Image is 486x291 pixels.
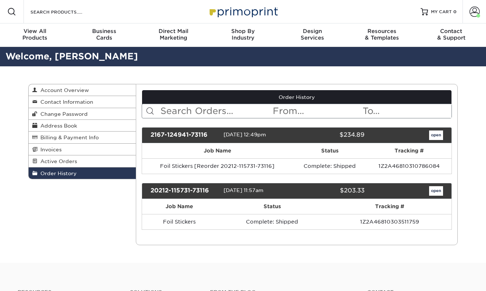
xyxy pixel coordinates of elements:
a: Resources& Templates [347,23,417,47]
span: MY CART [431,9,452,15]
span: [DATE] 12:49pm [224,132,266,137]
th: Job Name [142,143,293,158]
input: SEARCH PRODUCTS..... [30,7,101,16]
span: Account Overview [37,87,89,93]
span: Shop By [208,28,278,34]
div: $203.33 [291,186,370,196]
div: Industry [208,28,278,41]
span: Active Orders [37,158,77,164]
span: Change Password [37,111,88,117]
td: Complete: Shipped [217,214,327,229]
a: BusinessCards [69,23,139,47]
th: Tracking # [327,199,451,214]
th: Job Name [142,199,217,214]
a: Contact Information [29,96,136,108]
td: Foil Stickers [Reorder 20212-115731-73116] [142,158,293,174]
span: Billing & Payment Info [37,135,99,140]
td: 1Z2A46810303511759 [327,214,451,229]
a: Order History [142,90,452,104]
th: Status [217,199,327,214]
input: Search Orders... [160,104,272,118]
th: Tracking # [366,143,451,158]
a: Direct MailMarketing [139,23,208,47]
div: 20212-115731-73116 [145,186,224,196]
span: Order History [37,170,77,176]
span: Contact [417,28,486,34]
a: Order History [29,167,136,179]
td: Complete: Shipped [293,158,367,174]
div: & Support [417,28,486,41]
a: Billing & Payment Info [29,132,136,143]
div: Marketing [139,28,208,41]
a: Contact& Support [417,23,486,47]
input: From... [272,104,362,118]
input: To... [362,104,451,118]
span: Resources [347,28,417,34]
div: Services [278,28,347,41]
span: Invoices [37,147,62,152]
span: Design [278,28,347,34]
a: Active Orders [29,155,136,167]
a: Change Password [29,108,136,120]
th: Status [293,143,367,158]
span: Direct Mail [139,28,208,34]
span: Business [69,28,139,34]
span: 0 [453,9,457,14]
div: $234.89 [291,130,370,140]
td: Foil Stickers [142,214,217,229]
a: Shop ByIndustry [208,23,278,47]
div: 2167-124941-73116 [145,130,224,140]
a: open [429,186,443,196]
div: & Templates [347,28,417,41]
a: DesignServices [278,23,347,47]
img: Primoprint [206,4,280,19]
a: Address Book [29,120,136,132]
td: 1Z2A46810310786084 [366,158,451,174]
span: [DATE] 11:57am [224,187,264,193]
a: Account Overview [29,84,136,96]
div: Cards [69,28,139,41]
a: Invoices [29,144,136,155]
a: open [429,130,443,140]
span: Address Book [37,123,77,129]
span: Contact Information [37,99,93,105]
